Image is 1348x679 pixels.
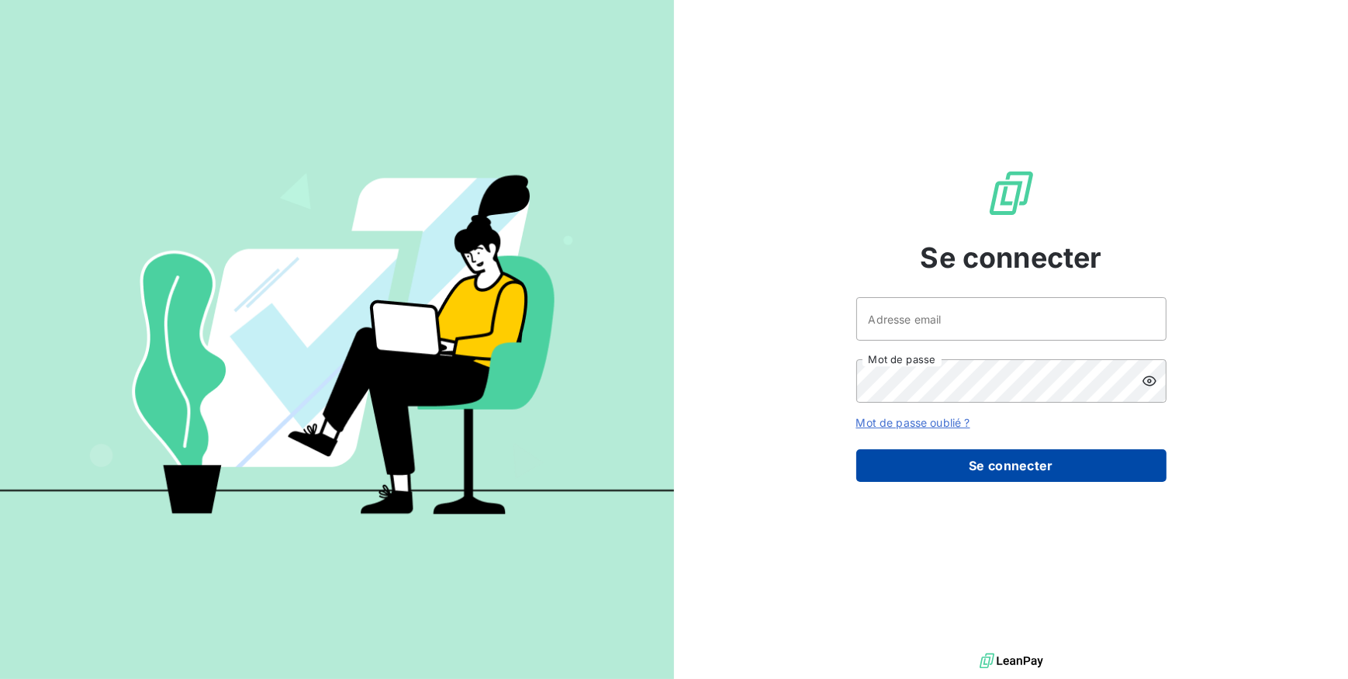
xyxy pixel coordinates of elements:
[856,297,1167,341] input: placeholder
[987,168,1036,218] img: Logo LeanPay
[856,416,970,429] a: Mot de passe oublié ?
[856,449,1167,482] button: Se connecter
[921,237,1102,279] span: Se connecter
[980,650,1043,673] img: logo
